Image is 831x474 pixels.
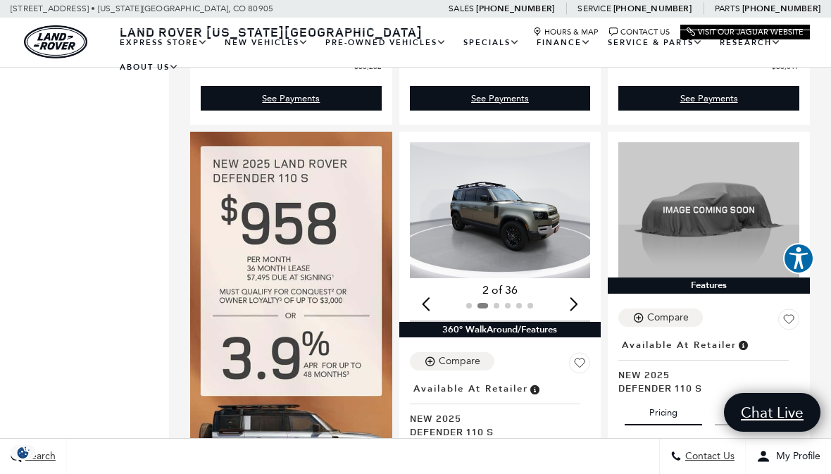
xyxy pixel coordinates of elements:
a: Visit Our Jaguar Website [687,27,804,37]
a: Contact Us [609,27,670,37]
span: My Profile [770,451,820,463]
a: Pre-Owned Vehicles [317,30,455,55]
span: Available at Retailer [413,381,528,397]
div: 2 of 36 [410,282,591,298]
div: undefined - Defender 110 S [618,86,799,111]
div: Next slide [564,289,583,320]
img: Land Rover [24,25,87,58]
div: undefined - Defender 110 S [410,86,591,111]
span: Service [577,4,611,13]
a: Finance [528,30,599,55]
span: New 2025 [618,368,789,381]
span: Land Rover [US_STATE][GEOGRAPHIC_DATA] [120,23,423,40]
a: [PHONE_NUMBER] [613,3,692,14]
div: Features [608,277,810,293]
span: New 2025 [410,411,580,425]
a: [PHONE_NUMBER] [476,3,554,14]
a: Available at RetailerNew 2025Defender 110 S [618,335,799,394]
button: Open user profile menu [746,439,831,474]
button: Compare Vehicle [618,308,703,327]
div: Compare [647,311,689,324]
div: 360° WalkAround/Features [399,322,601,337]
a: Chat Live [724,393,820,432]
div: Privacy Settings [7,445,39,460]
a: [STREET_ADDRESS] • [US_STATE][GEOGRAPHIC_DATA], CO 80905 [11,4,273,13]
span: Contact Us [682,451,735,463]
a: Available at RetailerNew 2025Defender 110 S [410,379,591,438]
a: See Payments [201,86,382,111]
div: undefined - Defender 110 S [201,86,382,111]
span: Parts [715,4,740,13]
span: Available at Retailer [622,337,737,353]
button: details tab [715,394,793,425]
button: Explore your accessibility options [783,243,814,274]
span: Vehicle is in stock and ready for immediate delivery. Due to demand, availability is subject to c... [528,381,541,397]
img: 2025 LAND ROVER Defender 110 S [618,142,799,277]
a: land-rover [24,25,87,58]
nav: Main Navigation [111,30,810,80]
a: See Payments [618,86,799,111]
button: pricing tab [625,394,702,425]
button: Save Vehicle [569,352,590,379]
a: EXPRESS STORE [111,30,216,55]
a: Specials [455,30,528,55]
a: About Us [111,55,187,80]
a: [PHONE_NUMBER] [742,3,820,14]
a: See Payments [410,86,591,111]
a: Land Rover [US_STATE][GEOGRAPHIC_DATA] [111,23,431,40]
a: New Vehicles [216,30,317,55]
a: Service & Parts [599,30,711,55]
div: Compare [439,355,480,368]
aside: Accessibility Help Desk [783,243,814,277]
a: Research [711,30,789,55]
button: Save Vehicle [778,308,799,335]
img: 2025 Land Rover Defender 110 S 2 [410,142,591,278]
div: Previous slide [417,289,436,320]
span: Chat Live [734,403,811,422]
span: Defender 110 S [618,381,789,394]
a: Hours & Map [533,27,599,37]
div: 2 / 6 [410,142,591,278]
span: Sales [449,4,474,13]
span: Defender 110 S [410,425,580,438]
button: Compare Vehicle [410,352,494,370]
span: Vehicle is in stock and ready for immediate delivery. Due to demand, availability is subject to c... [737,337,749,353]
